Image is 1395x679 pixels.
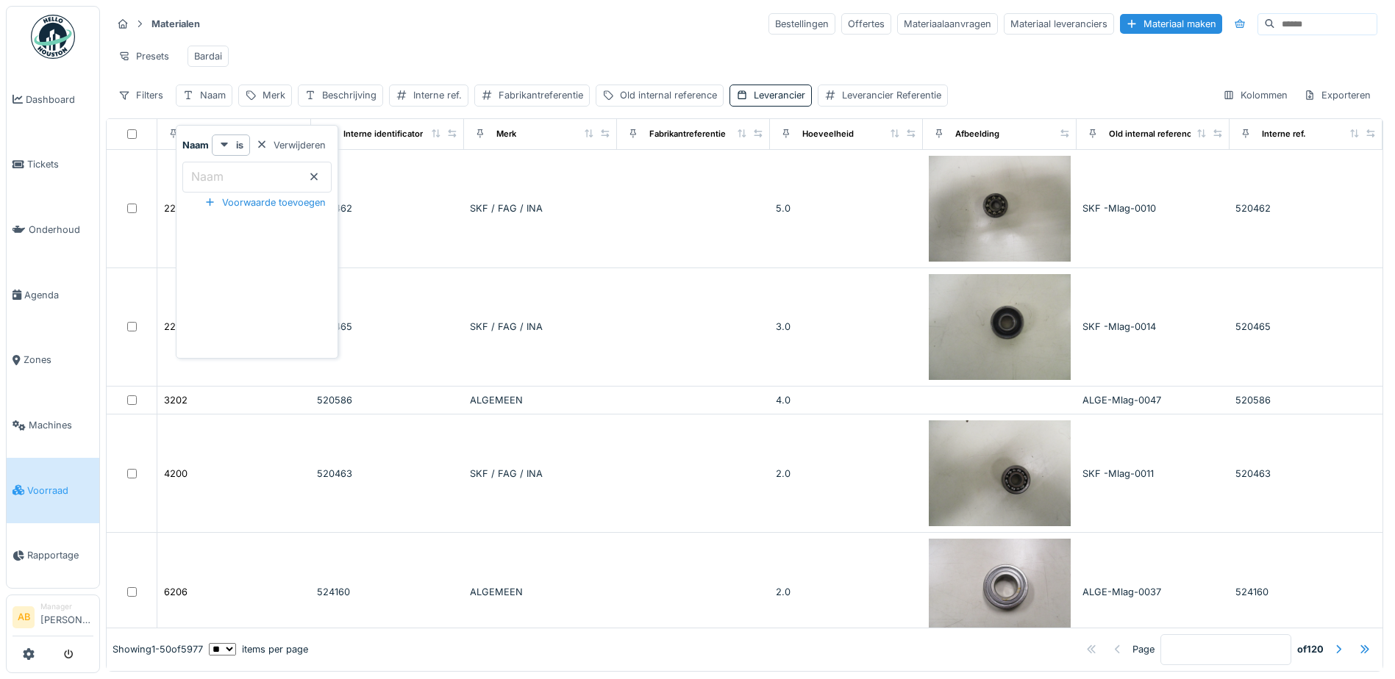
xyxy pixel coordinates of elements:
div: ALGE-Mlag-0047 [1082,393,1224,407]
div: ALGEMEEN [470,393,611,407]
span: Machines [29,418,93,432]
div: Old internal reference [1109,128,1197,140]
div: Fabrikantreferentie [649,128,726,140]
div: Interne ref. [413,88,462,102]
img: 2200 [929,156,1070,262]
div: Materiaal maken [1120,14,1222,34]
span: Rapportage [27,548,93,562]
div: SKF / FAG / INA [470,320,611,334]
div: Interne ref. [1262,128,1306,140]
label: Naam [188,168,226,185]
div: Fabrikantreferentie [499,88,583,102]
div: SKF / FAG / INA [470,467,611,481]
div: Exporteren [1297,85,1377,106]
div: Materiaalaanvragen [897,13,998,35]
div: Presets [112,46,176,67]
div: Interne identificator [343,128,423,140]
div: 5.0 [776,201,917,215]
div: Offertes [841,13,891,35]
span: Voorraad [27,484,93,497]
div: Verwijderen [250,135,332,155]
span: Dashboard [26,93,93,107]
img: 6206 [929,539,1070,644]
div: Showing 1 - 50 of 5977 [113,642,203,656]
div: Merk [496,128,516,140]
div: Page [1132,642,1155,656]
li: AB [13,606,35,628]
div: Bestellingen [768,13,835,35]
span: Agenda [24,288,93,302]
div: 2201 [164,320,185,334]
div: Bardai [194,49,222,63]
div: Kolommen [1216,85,1294,106]
li: [PERSON_NAME] [40,601,93,633]
div: 520465 [1235,320,1377,334]
div: 2.0 [776,467,917,481]
div: Naam [200,88,226,102]
div: 520462 [1235,201,1377,215]
div: 524160 [317,585,458,599]
div: ALGEMEEN [470,585,611,599]
div: Materiaal leveranciers [1004,13,1114,35]
div: Old internal reference [620,88,717,102]
div: Leverancier Referentie [842,88,941,102]
div: Hoeveelheid [802,128,854,140]
div: 520586 [1235,393,1377,407]
span: Onderhoud [29,223,93,237]
img: Badge_color-CXgf-gQk.svg [31,15,75,59]
strong: Naam [182,138,209,152]
div: 4.0 [776,393,917,407]
div: Afbeelding [955,128,999,140]
div: 520586 [317,393,458,407]
strong: Materialen [146,17,206,31]
div: Voorwaarde toevoegen [199,193,332,212]
div: 520465 [317,320,458,334]
div: Beschrijving [322,88,377,102]
img: 2201 [929,274,1070,380]
div: 2.0 [776,585,917,599]
div: SKF -Mlag-0011 [1082,467,1224,481]
strong: of 120 [1297,642,1324,656]
div: 520462 [317,201,458,215]
div: 520463 [1235,467,1377,481]
div: items per page [209,642,308,656]
strong: is [236,138,243,152]
div: Manager [40,601,93,612]
div: SKF -Mlag-0010 [1082,201,1224,215]
div: Leverancier [754,88,805,102]
div: Filters [112,85,170,106]
div: SKF / FAG / INA [470,201,611,215]
div: 520463 [317,467,458,481]
div: 2200 [164,201,188,215]
div: Merk [263,88,285,102]
div: SKF -Mlag-0014 [1082,320,1224,334]
img: 4200 [929,420,1070,526]
div: 6206 [164,585,188,599]
span: Zones [24,353,93,367]
div: 4200 [164,467,188,481]
div: ALGE-Mlag-0037 [1082,585,1224,599]
div: 524160 [1235,585,1377,599]
span: Tickets [27,157,93,171]
div: 3.0 [776,320,917,334]
div: 3202 [164,393,188,407]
